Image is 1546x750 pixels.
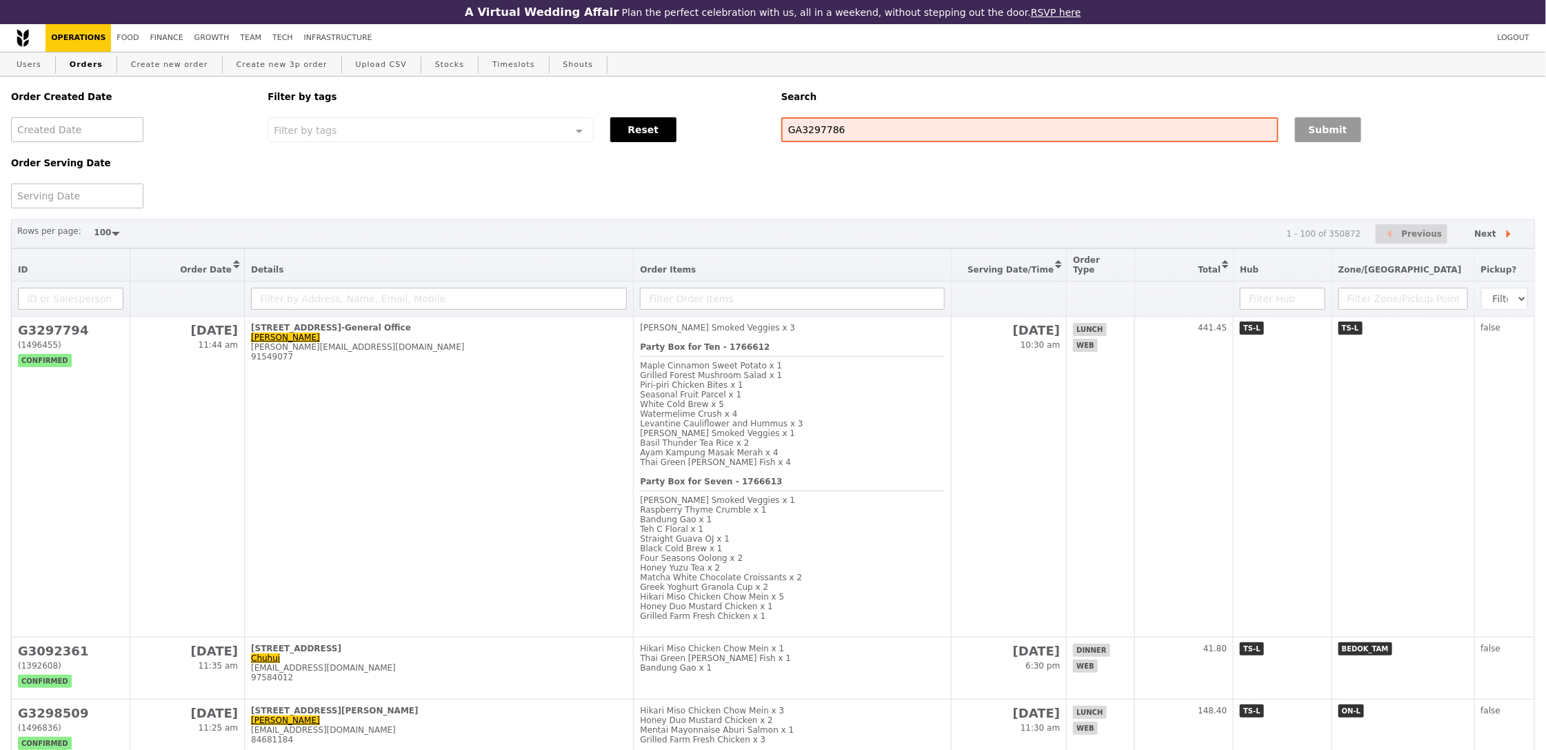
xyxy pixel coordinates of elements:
h2: [DATE] [137,644,238,658]
span: [PERSON_NAME] Smoked Veggies x 1 [640,495,795,505]
h2: G3298509 [18,706,123,720]
span: Teh C Floral x 1 [640,524,703,534]
h5: Search [781,92,1535,102]
span: Raspberry Thyme Crumble x 1 [640,505,766,515]
h2: [DATE] [958,323,1060,337]
div: 1 - 100 of 350872 [1287,229,1361,239]
span: web [1073,339,1097,352]
input: ID or Salesperson name [18,288,123,310]
input: Filter Order Items [640,288,945,310]
h2: G3297794 [18,323,123,337]
span: Matcha White Chocolate Croissants x 2 [640,573,802,582]
b: Party Box for Ten - 1766612 [640,342,770,352]
span: false [1481,706,1501,716]
button: Submit [1295,117,1361,142]
input: Filter Zone/Pickup Point [1338,288,1468,310]
span: 11:35 am [199,661,238,671]
div: [EMAIL_ADDRESS][DOMAIN_NAME] [251,725,627,735]
b: Party Box for Seven - 1766613 [640,477,782,486]
img: Grain logo [17,29,29,47]
h2: G3092361 [18,644,123,658]
a: RSVP here [1031,7,1081,18]
span: Watermelime Crush x 4 [640,409,737,419]
input: Search any field [781,117,1278,142]
span: Seasonal Fruit Parcel x 1 [640,390,741,399]
span: Hub [1240,265,1258,275]
div: Grilled Farm Fresh Chicken x 3 [640,735,945,744]
a: [PERSON_NAME] [251,716,320,725]
div: 97584012 [251,673,627,682]
div: [STREET_ADDRESS] [251,644,627,653]
span: lunch [1073,323,1106,336]
a: Finance [145,24,189,52]
span: White Cold Brew x 5 [640,399,724,409]
span: Next [1474,226,1496,242]
a: Orders [64,52,108,77]
input: Filter Hub [1240,288,1325,310]
h5: Order Created Date [11,92,251,102]
span: 148.40 [1198,706,1227,716]
span: Basil Thunder Tea Rice x 2 [640,438,749,448]
span: Four Seasons Oolong x 2 [640,553,743,563]
span: Grilled Farm Fresh Chicken x 1 [640,611,765,621]
div: [STREET_ADDRESS]-General Office [251,323,627,333]
input: Created Date [11,117,143,142]
span: 441.45 [1198,323,1227,333]
h5: Order Serving Date [11,158,251,168]
span: Details [251,265,283,275]
div: Bandung Gao x 1 [640,663,945,673]
span: Previous [1402,226,1443,242]
a: Upload CSV [350,52,412,77]
div: 84681184 [251,735,627,744]
span: 11:44 am [199,340,238,350]
span: Hikari Miso Chicken Chow Mein x 5 [640,592,784,602]
div: [STREET_ADDRESS][PERSON_NAME] [251,706,627,716]
button: Previous [1376,224,1447,244]
div: [PERSON_NAME] Smoked Veggies x 3 [640,323,945,333]
a: Operations [46,24,111,52]
span: Maple Cinnamon Sweet Potato x 1 [640,361,782,371]
span: Greek Yoghurt Granola Cup x 2 [640,582,768,592]
div: Hikari Miso Chicken Chow Mein x 3 [640,706,945,716]
span: false [1481,323,1501,333]
h5: Filter by tags [268,92,765,102]
a: Create new order [126,52,214,77]
button: Reset [610,117,676,142]
span: Zone/[GEOGRAPHIC_DATA] [1338,265,1462,275]
span: lunch [1073,706,1106,719]
span: Pickup? [1481,265,1517,275]
a: Food [111,24,144,52]
a: Create new 3p order [231,52,333,77]
a: Team [234,24,267,52]
div: 91549077 [251,352,627,362]
span: Honey Duo Mustard Chicken x 1 [640,602,773,611]
a: Shouts [558,52,599,77]
h3: A Virtual Wedding Affair [465,6,619,19]
span: Honey Yuzu Tea x 2 [640,563,720,573]
span: ID [18,265,28,275]
span: 10:30 am [1021,340,1060,350]
span: false [1481,644,1501,653]
span: Grilled Forest Mushroom Salad x 1 [640,371,782,380]
div: Thai Green [PERSON_NAME] Fish x 1 [640,653,945,663]
a: Tech [267,24,299,52]
div: [EMAIL_ADDRESS][DOMAIN_NAME] [251,663,627,673]
a: [PERSON_NAME] [251,333,320,342]
a: Logout [1492,24,1535,52]
span: 41.80 [1203,644,1227,653]
span: TS-L [1240,704,1264,718]
span: confirmed [18,675,72,688]
label: Rows per page: [17,224,81,238]
span: [PERSON_NAME] Smoked Veggies x 1 [640,428,795,438]
span: confirmed [18,737,72,750]
h2: [DATE] [958,644,1060,658]
span: Filter by tags [274,124,337,136]
span: ON-L [1338,704,1364,718]
a: Infrastructure [299,24,378,52]
span: 11:30 am [1021,723,1060,733]
span: Bandung Gao x 1 [640,515,712,524]
div: (1496836) [18,723,123,733]
span: 11:25 am [199,723,238,733]
span: Piri‑piri Chicken Bites x 1 [640,380,743,390]
div: (1496455) [18,340,123,350]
